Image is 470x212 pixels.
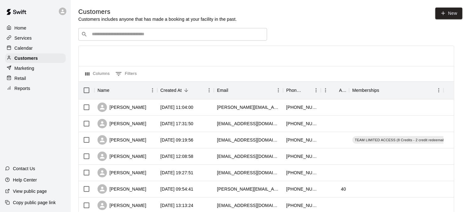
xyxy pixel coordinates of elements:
a: Marketing [5,64,66,73]
div: sh388584@gmail.com [217,137,280,143]
div: Created At [160,81,182,99]
div: +19793551718 [286,104,318,110]
a: Home [5,23,66,33]
div: 2025-08-06 17:31:50 [160,120,193,127]
div: Email [217,81,228,99]
div: [PERSON_NAME] [98,119,146,128]
p: Marketing [14,65,34,71]
div: pratikravindrav@vt.edu [217,202,280,209]
a: Retail [5,74,66,83]
button: Sort [228,86,237,95]
p: Customers [14,55,38,61]
button: Menu [148,86,157,95]
div: +13369264487 [286,186,318,192]
div: sufisafa0@gmail.com [217,170,280,176]
div: Created At [157,81,214,99]
button: Sort [182,86,191,95]
button: Sort [109,86,118,95]
div: [PERSON_NAME] [98,168,146,177]
div: Age [339,81,346,99]
button: Menu [321,86,330,95]
p: Customers includes anyone that has made a booking at your facility in the past. [78,16,237,22]
button: Sort [303,86,311,95]
div: [PERSON_NAME] [98,152,146,161]
div: Name [94,81,157,99]
p: Services [14,35,32,41]
p: Reports [14,85,30,92]
p: View public page [13,188,47,194]
div: stafinjacob@outlook.com [217,153,280,159]
div: jithin.jacob81@gmail.com [217,104,280,110]
a: Customers [5,53,66,63]
a: Reports [5,84,66,93]
div: 2025-08-04 19:27:51 [160,170,193,176]
div: TEAM LIMITED ACCESS (8 Credits - 2 credit redeemable daily) [352,136,460,144]
button: Select columns [84,69,111,79]
div: Age [321,81,349,99]
div: manas.5219@gmail.com [217,186,280,192]
div: 2025-08-08 11:04:00 [160,104,193,110]
button: Menu [274,86,283,95]
div: Email [214,81,283,99]
p: Contact Us [13,165,35,172]
div: Memberships [349,81,444,99]
div: ebadullahkhan1998@gmail.com [217,120,280,127]
div: 40 [341,186,346,192]
p: Help Center [13,177,37,183]
div: Search customers by name or email [78,28,267,41]
button: Menu [434,86,444,95]
div: 2025-08-06 09:19:56 [160,137,193,143]
button: Sort [379,86,388,95]
div: +13467412249 [286,137,318,143]
p: Calendar [14,45,33,51]
button: Show filters [114,69,138,79]
button: Menu [204,86,214,95]
div: Name [98,81,109,99]
a: Calendar [5,43,66,53]
p: Retail [14,75,26,81]
div: Memberships [352,81,379,99]
div: +15406050143 [286,202,318,209]
div: Phone Number [283,81,321,99]
div: [PERSON_NAME] [98,201,146,210]
div: +18327719504 [286,120,318,127]
div: [PERSON_NAME] [98,135,146,145]
p: Home [14,25,26,31]
p: Copy public page link [13,199,56,206]
span: TEAM LIMITED ACCESS (8 Credits - 2 credit redeemable daily) [352,137,460,142]
h5: Customers [78,8,237,16]
button: Sort [330,86,339,95]
a: New [435,8,462,19]
div: 2025-08-03 09:54:41 [160,186,193,192]
a: Services [5,33,66,43]
div: +13462080014 [286,153,318,159]
div: [PERSON_NAME] [98,184,146,194]
div: 2025-07-30 13:13:24 [160,202,193,209]
div: +17133022813 [286,170,318,176]
div: 2025-08-05 12:08:58 [160,153,193,159]
div: [PERSON_NAME] [98,103,146,112]
button: Menu [311,86,321,95]
div: Phone Number [286,81,303,99]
